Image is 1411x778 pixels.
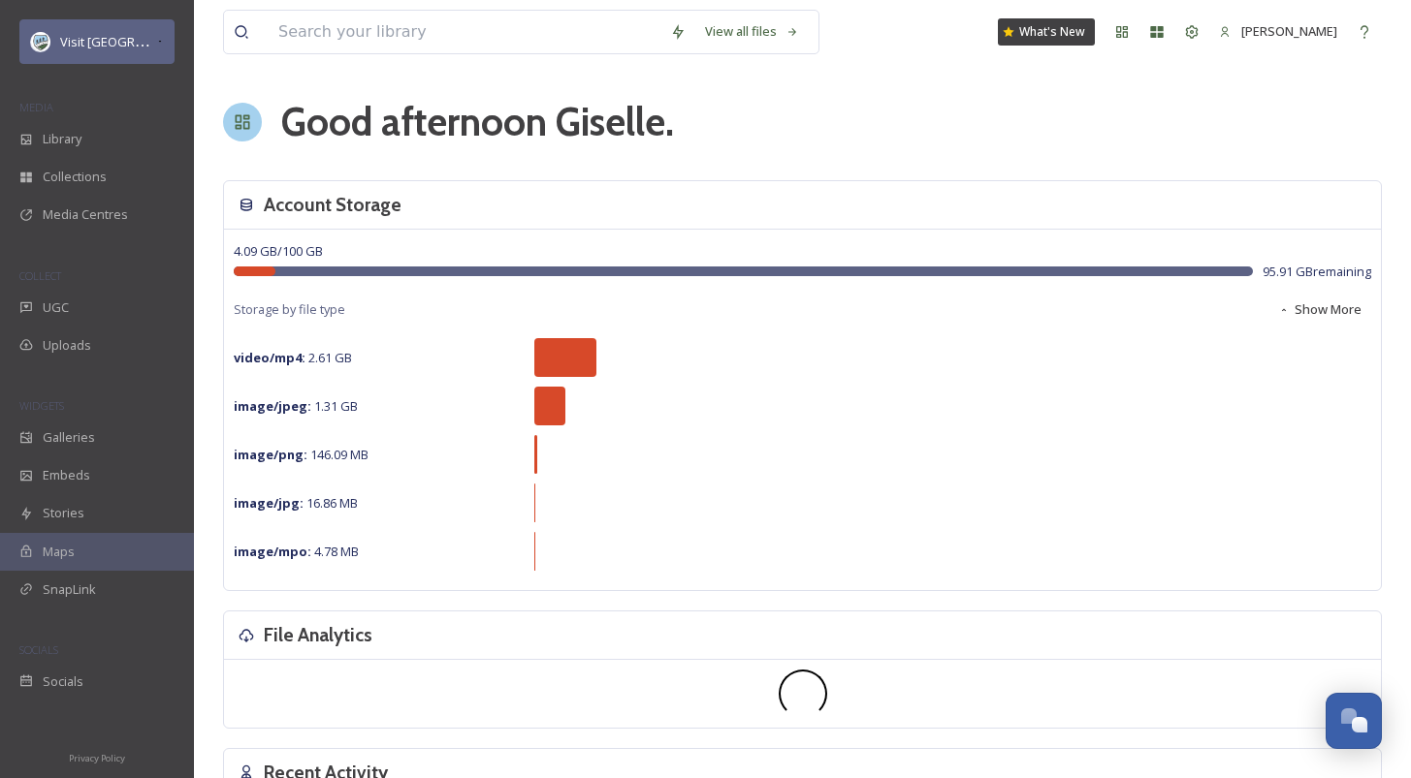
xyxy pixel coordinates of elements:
span: Galleries [43,428,95,447]
strong: image/jpg : [234,494,304,512]
span: [PERSON_NAME] [1241,22,1337,40]
span: Media Centres [43,205,128,224]
span: Visit [GEOGRAPHIC_DATA] Parks [60,32,246,50]
span: Collections [43,168,107,186]
strong: video/mp4 : [234,349,305,366]
a: [PERSON_NAME] [1209,13,1347,50]
span: Privacy Policy [69,752,125,764]
strong: image/jpeg : [234,397,311,415]
span: SOCIALS [19,642,58,657]
a: Privacy Policy [69,745,125,768]
span: WIDGETS [19,398,64,413]
h3: Account Storage [264,191,401,219]
button: Show More [1268,291,1371,328]
span: UGC [43,298,69,317]
span: 16.86 MB [234,494,358,512]
span: COLLECT [19,268,61,283]
img: download.png [31,32,50,51]
span: Embeds [43,466,90,484]
span: Uploads [43,336,91,355]
span: 4.09 GB / 100 GB [234,242,323,260]
span: Storage by file type [234,300,345,319]
a: What's New [998,18,1095,46]
span: Library [43,130,81,148]
span: 2.61 GB [234,349,352,366]
button: Open Chat [1326,693,1382,749]
span: 1.31 GB [234,397,358,415]
strong: image/mpo : [234,543,311,560]
span: Maps [43,543,75,561]
input: Search your library [269,11,660,53]
span: Socials [43,672,83,691]
span: Stories [43,504,84,522]
span: SnapLink [43,580,96,599]
span: 4.78 MB [234,543,359,560]
span: 146.09 MB [234,446,369,463]
span: 95.91 GB remaining [1263,263,1371,281]
h3: File Analytics [264,621,372,649]
a: View all files [695,13,809,50]
h1: Good afternoon Giselle . [281,93,674,151]
strong: image/png : [234,446,307,463]
span: MEDIA [19,100,53,114]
